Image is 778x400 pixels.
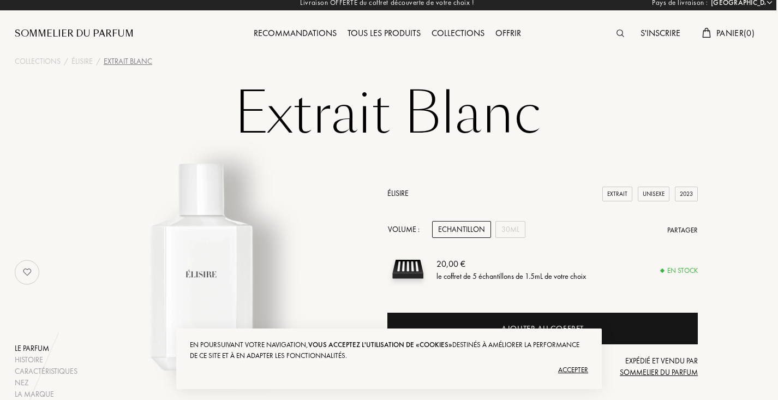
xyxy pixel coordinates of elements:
div: Unisexe [638,187,669,201]
span: vous acceptez l'utilisation de «cookies» [308,340,452,349]
div: Expédié et vendu par [594,355,698,378]
span: Panier ( 0 ) [716,27,755,39]
div: Partager [667,225,698,236]
img: search_icn.svg [617,29,624,37]
a: Élisire [387,188,409,198]
div: / [96,56,100,67]
div: Caractéristiques [15,366,77,377]
img: Extrait Blanc Élisire [68,133,334,400]
a: Offrir [490,27,526,39]
div: En stock [661,265,698,276]
div: Collections [426,27,490,41]
div: 20,00 € [436,257,586,270]
div: Histoire [15,354,77,366]
a: Sommelier du Parfum [15,27,134,40]
a: Collections [426,27,490,39]
a: Tous les produits [342,27,426,39]
div: 2023 [675,187,698,201]
img: no_like_p.png [16,261,38,283]
div: Extrait [602,187,632,201]
div: Tous les produits [342,27,426,41]
div: Offrir [490,27,526,41]
div: Le parfum [15,343,77,354]
div: 30mL [495,221,525,238]
div: Extrait Blanc [104,56,152,67]
span: Sommelier du Parfum [620,367,698,377]
h1: Extrait Blanc [115,84,660,144]
a: S'inscrire [635,27,686,39]
div: Volume : [387,221,426,238]
div: La marque [15,389,77,400]
a: Collections [15,56,61,67]
img: sample box [387,249,428,290]
div: S'inscrire [635,27,686,41]
div: Ajouter au coffret [501,323,584,335]
a: Élisire [71,56,93,67]
img: cart.svg [702,28,711,38]
div: / [64,56,68,67]
div: Nez [15,377,77,389]
div: En poursuivant votre navigation, destinés à améliorer la performance de ce site et à en adapter l... [190,339,588,361]
div: Echantillon [432,221,491,238]
div: Recommandations [248,27,342,41]
div: Accepter [190,361,588,379]
a: Recommandations [248,27,342,39]
div: le coffret de 5 échantillons de 1.5mL de votre choix [436,270,586,282]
